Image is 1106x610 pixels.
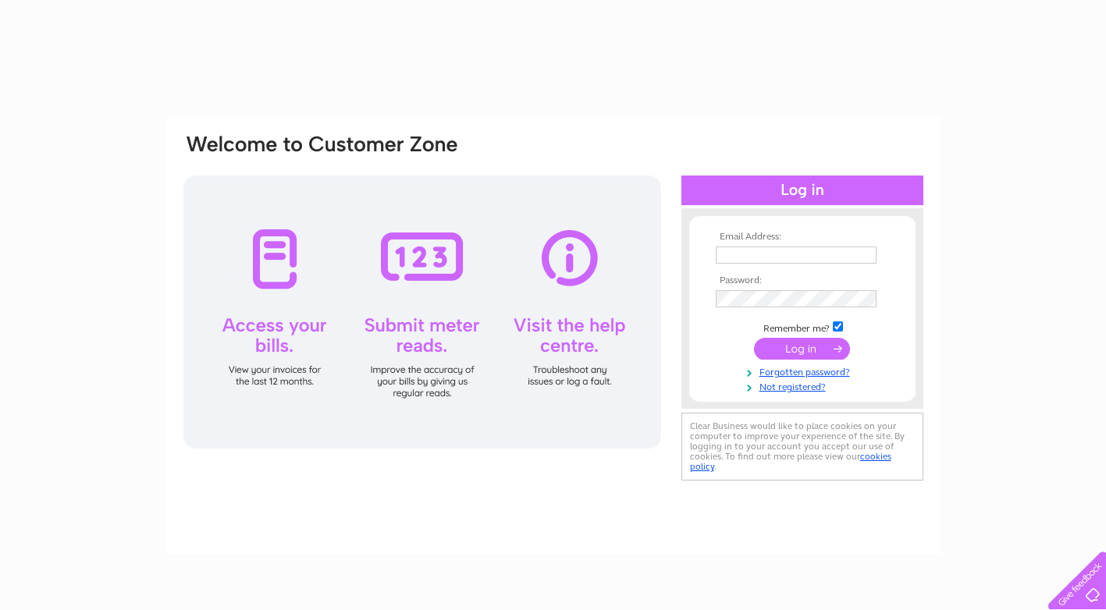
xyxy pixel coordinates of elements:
div: Clear Business would like to place cookies on your computer to improve your experience of the sit... [681,413,923,481]
a: Forgotten password? [716,364,893,378]
th: Password: [712,275,893,286]
a: Not registered? [716,378,893,393]
input: Submit [754,338,850,360]
th: Email Address: [712,232,893,243]
td: Remember me? [712,319,893,335]
a: cookies policy [690,451,891,472]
